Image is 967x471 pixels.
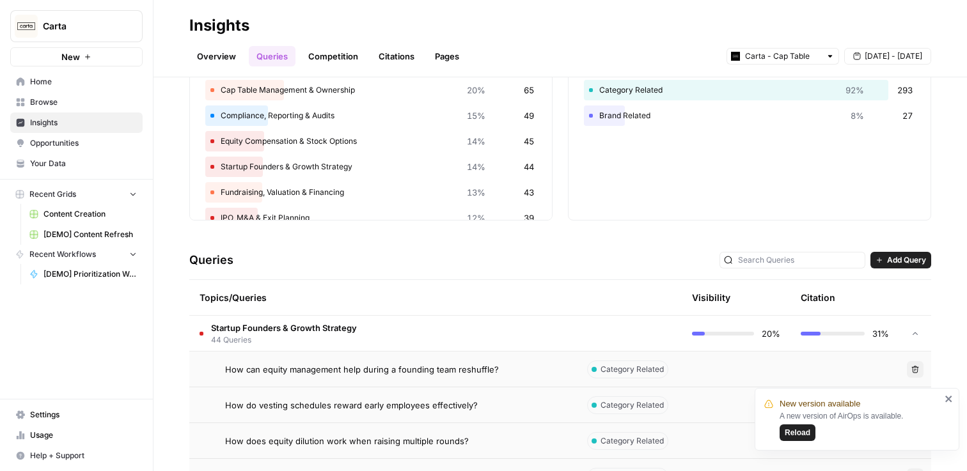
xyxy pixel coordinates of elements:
span: 13% [467,186,485,199]
a: Your Data [10,153,143,174]
span: Category Related [601,435,664,447]
span: [DEMO] Content Refresh [43,229,137,240]
span: 20% [762,327,780,340]
div: Topics/Queries [200,280,563,315]
span: 20% [467,84,485,97]
div: Brand Related [584,105,915,126]
a: Content Creation [24,204,143,224]
a: [DEMO] Prioritization Workflow for creation [24,264,143,284]
a: Settings [10,405,143,425]
div: IPO, M&A & Exit Planning [205,208,537,228]
button: Help + Support [10,445,143,466]
input: Carta - Cap Table [745,50,821,63]
span: 293 [897,84,913,97]
span: Help + Support [30,450,137,461]
span: Reload [785,427,810,438]
span: Browse [30,97,137,108]
span: 39 [524,212,534,224]
span: Recent Workflows [29,249,96,260]
span: 92% [845,84,864,97]
div: Equity Compensation & Stock Options [205,131,537,151]
span: 31% [872,327,889,340]
div: A new version of AirOps is available. [780,410,941,441]
span: 45 [524,135,534,148]
span: How does equity dilution work when raising multiple rounds? [225,435,469,447]
span: 65 [524,84,534,97]
a: Home [10,72,143,92]
a: Overview [189,46,244,66]
h3: Queries [189,251,233,269]
a: Insights [10,112,143,133]
a: Pages [427,46,467,66]
div: Cap Table Management & Ownership [205,80,537,100]
span: Settings [30,409,137,421]
input: Search Queries [738,254,861,266]
span: Usage [30,429,137,441]
button: [DATE] - [DATE] [844,48,931,65]
a: Queries [249,46,295,66]
a: Browse [10,92,143,112]
button: Recent Grids [10,185,143,204]
span: Category Related [601,364,664,375]
div: Compliance, Reporting & Audits [205,105,537,126]
span: 49 [524,109,534,122]
span: How can equity management help during a founding team reshuffle? [225,363,499,376]
a: Usage [10,425,143,445]
button: New [10,47,143,66]
a: Opportunities [10,133,143,153]
span: How do vesting schedules reward early employees effectively? [225,399,478,412]
span: New [61,50,80,63]
div: Visibility [692,291,730,304]
span: 12% [467,212,485,224]
span: 15% [467,109,485,122]
span: 44 [524,160,534,173]
span: Your Data [30,158,137,169]
button: close [945,394,954,404]
span: 14% [467,160,485,173]
a: Competition [301,46,366,66]
button: Reload [780,424,815,441]
span: Carta [43,20,120,33]
span: Insights [30,117,137,128]
span: Add Query [887,254,926,266]
div: Citation [801,280,835,315]
span: [DEMO] Prioritization Workflow for creation [43,268,137,280]
span: 14% [467,135,485,148]
span: 27 [902,109,913,122]
span: Startup Founders & Growth Strategy [211,321,357,334]
span: Content Creation [43,208,137,220]
span: [DATE] - [DATE] [865,50,922,62]
span: Category Related [601,399,664,411]
a: Citations [371,46,422,66]
button: Recent Workflows [10,245,143,264]
div: Fundraising, Valuation & Financing [205,182,537,203]
div: Startup Founders & Growth Strategy [205,157,537,177]
span: 44 Queries [211,334,357,346]
button: Add Query [870,252,931,268]
span: 8% [851,109,864,122]
span: Recent Grids [29,189,76,200]
img: Carta Logo [15,15,38,38]
span: 43 [524,186,534,199]
span: New version available [780,398,860,410]
a: [DEMO] Content Refresh [24,224,143,245]
span: Opportunities [30,137,137,149]
div: Category Related [584,80,915,100]
span: Home [30,76,137,88]
button: Workspace: Carta [10,10,143,42]
div: Insights [189,15,249,36]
